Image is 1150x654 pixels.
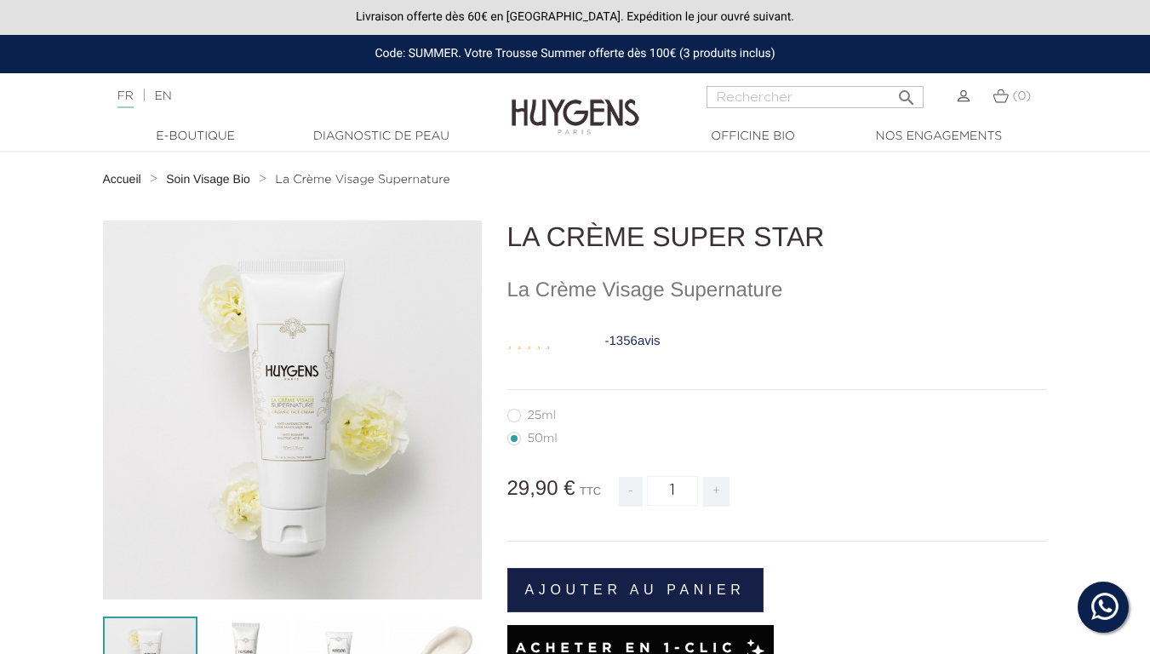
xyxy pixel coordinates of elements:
[716,477,743,507] span: +
[546,329,561,353] label: 3
[609,335,638,347] span: 1356
[592,473,614,519] div: TTC
[172,174,266,186] strong: Soin Visage Bio
[507,432,578,445] label: 50ml
[896,83,917,103] i: 
[296,128,466,146] a: Diagnostic de peau
[1012,90,1031,102] span: (0)
[507,329,523,353] label: 1
[526,329,541,353] label: 2
[565,329,581,353] label: 4
[512,72,639,137] img: Huygens
[290,173,465,186] a: La Crème Visage Supernature
[605,329,1048,354] a: -1356avis
[891,81,922,104] button: 
[109,86,466,106] div: |
[507,569,775,613] button: Ajouter au panier
[585,329,600,353] label: 5
[632,477,655,507] span: -
[707,86,924,108] input: Rechercher
[111,128,281,146] a: E-Boutique
[290,174,465,186] span: La Crème Visage Supernature
[668,128,838,146] a: Officine Bio
[117,90,134,108] a: FR
[507,479,587,499] span: 29,90 €
[660,476,711,506] input: Quantité
[103,173,151,186] a: Accueil
[154,90,171,102] a: EN
[507,409,577,422] label: 25ml
[507,278,1048,303] h1: La Crème Visage Supernature
[103,174,147,186] strong: Accueil
[172,173,270,186] a: Soin Visage Bio
[507,221,1048,253] p: LA CRÈME SUPER STAR
[854,128,1024,146] a: Nos engagements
